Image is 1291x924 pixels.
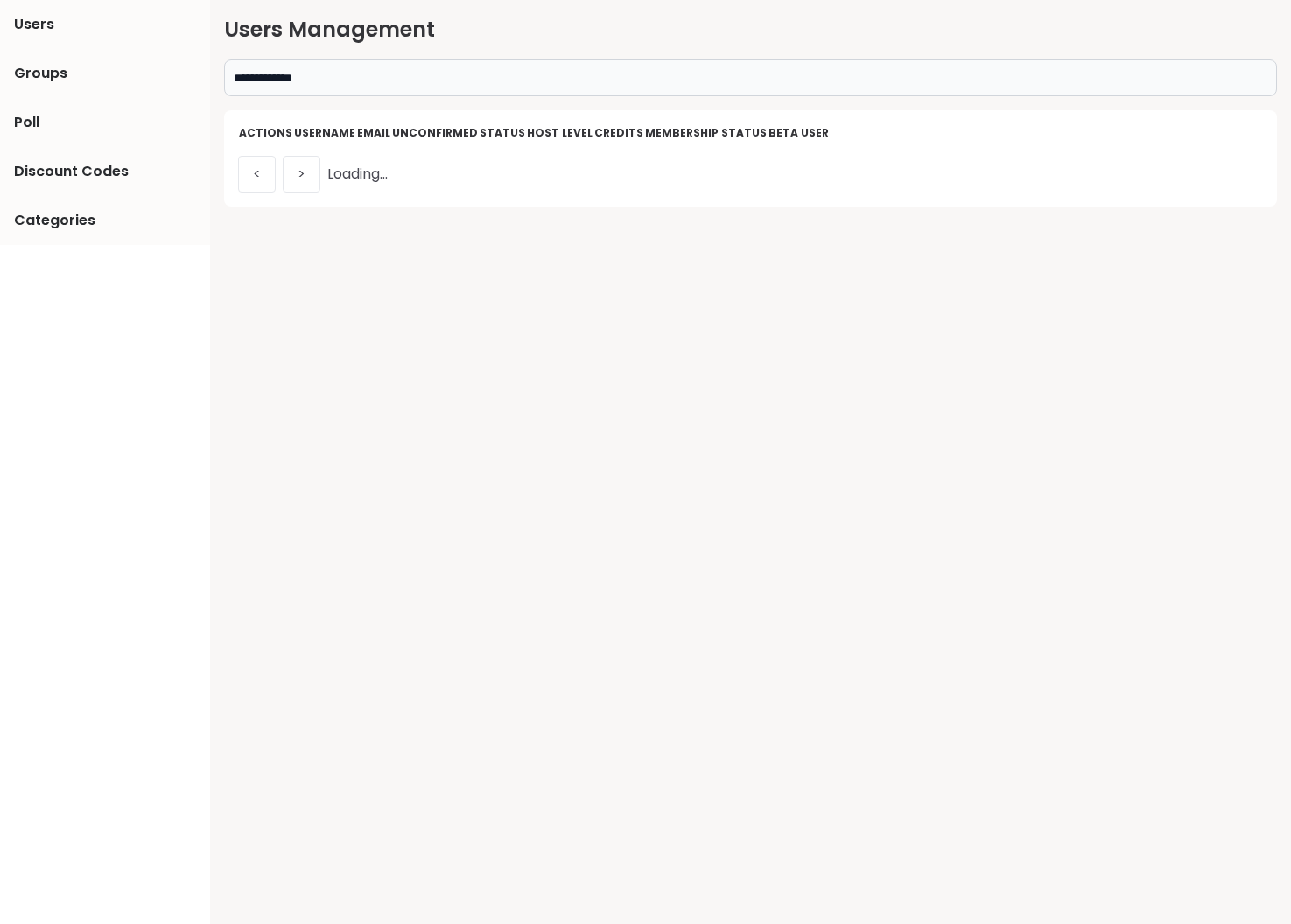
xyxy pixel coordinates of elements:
button: > [283,156,320,192]
span: Categories [14,210,95,231]
th: Actions [238,124,293,142]
th: Beta User [768,124,830,142]
span: Users [14,14,54,35]
th: Email [356,124,391,142]
span: Poll [14,112,39,133]
th: Host Level [526,124,593,142]
h2: Users Management [224,14,1277,45]
span: Discount Codes [14,161,129,182]
th: Status [479,124,526,142]
div: Loading... [238,142,1263,192]
th: Membership Status [644,124,768,142]
th: Unconfirmed [391,124,479,142]
th: Username [293,124,356,142]
span: Groups [14,63,67,84]
th: credits [593,124,644,142]
button: < [238,156,276,192]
